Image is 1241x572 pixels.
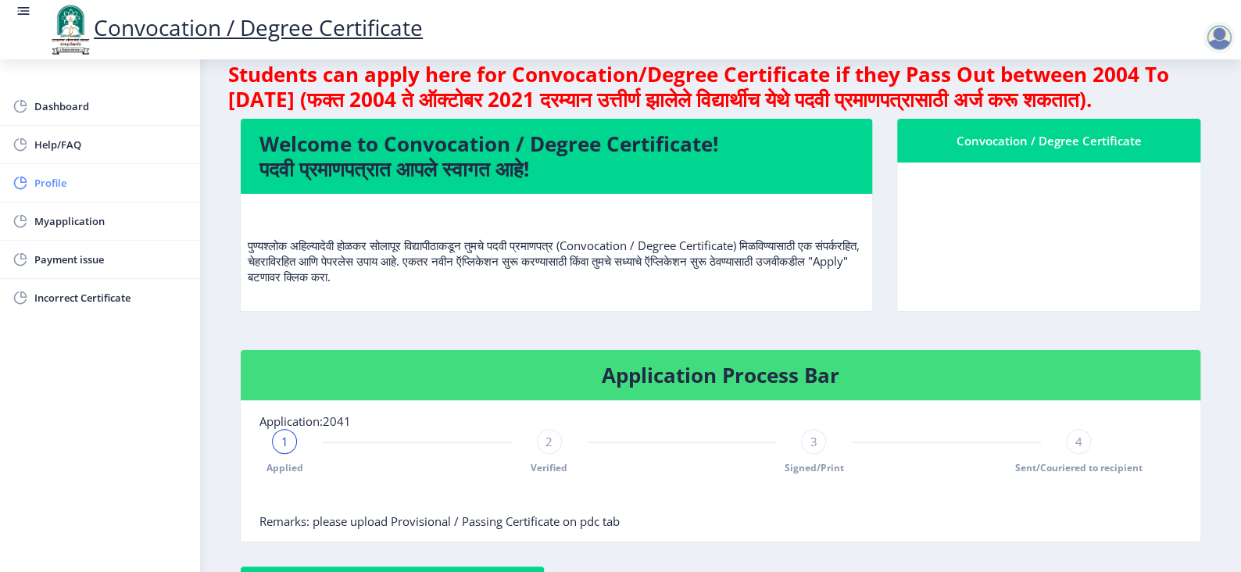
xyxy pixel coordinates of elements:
[1015,461,1143,474] span: Sent/Couriered to recipient
[531,461,567,474] span: Verified
[266,461,303,474] span: Applied
[34,173,188,192] span: Profile
[281,434,288,449] span: 1
[259,131,853,181] h4: Welcome to Convocation / Degree Certificate! पदवी प्रमाणपत्रात आपले स्वागत आहे!
[916,131,1182,150] div: Convocation / Degree Certificate
[545,434,553,449] span: 2
[259,513,620,529] span: Remarks: please upload Provisional / Passing Certificate on pdc tab
[34,212,188,231] span: Myapplication
[34,135,188,154] span: Help/FAQ
[259,363,1182,388] h4: Application Process Bar
[47,3,94,56] img: logo
[259,413,351,429] span: Application:2041
[1075,434,1082,449] span: 4
[34,250,188,269] span: Payment issue
[34,97,188,116] span: Dashboard
[34,288,188,307] span: Incorrect Certificate
[228,62,1213,112] h4: Students can apply here for Convocation/Degree Certificate if they Pass Out between 2004 To [DATE...
[248,206,865,284] p: पुण्यश्लोक अहिल्यादेवी होळकर सोलापूर विद्यापीठाकडून तुमचे पदवी प्रमाणपत्र (Convocation / Degree C...
[810,434,817,449] span: 3
[47,13,423,42] a: Convocation / Degree Certificate
[784,461,843,474] span: Signed/Print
